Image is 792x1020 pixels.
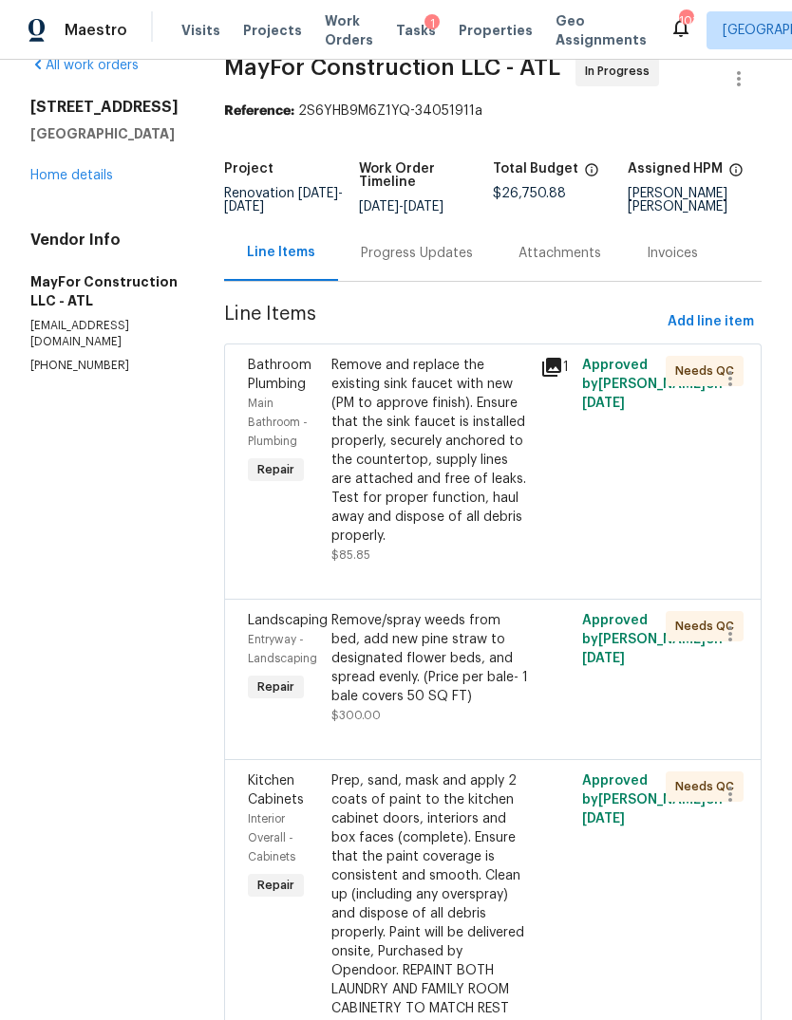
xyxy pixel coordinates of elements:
div: Attachments [519,244,601,263]
span: Projects [243,21,302,40]
span: [DATE] [224,200,264,213]
span: In Progress [585,62,657,81]
div: Line Items [247,243,315,262]
h4: Vendor Info [30,231,179,250]
span: Interior Overall - Cabinets [248,813,295,862]
span: Geo Assignments [556,11,647,49]
span: Kitchen Cabinets [248,774,304,807]
span: Renovation [224,187,343,213]
span: [DATE] [404,200,443,213]
span: $26,750.88 [493,187,566,200]
span: [DATE] [582,397,625,410]
span: Needs QC [675,777,742,796]
span: Approved by [PERSON_NAME] on [582,614,723,665]
span: Repair [250,677,302,696]
span: Properties [459,21,533,40]
span: [DATE] [359,200,399,213]
span: [DATE] [298,187,338,200]
div: Remove/spray weeds from bed, add new pine straw to designated flower beds, and spread evenly. (Pr... [331,611,529,706]
div: 101 [679,11,692,30]
span: Maestro [65,21,127,40]
span: Line Items [224,305,660,340]
span: - [224,187,343,213]
span: Approved by [PERSON_NAME] on [582,774,723,825]
b: Reference: [224,104,294,118]
p: [PHONE_NUMBER] [30,358,179,374]
span: Bathroom Plumbing [248,359,311,391]
div: 1 [540,356,571,379]
span: Tasks [396,24,436,37]
span: [DATE] [582,812,625,825]
span: $300.00 [331,710,381,721]
span: Repair [250,460,302,479]
span: $85.85 [331,549,370,561]
h5: Total Budget [493,162,578,176]
div: Invoices [647,244,698,263]
button: Add line item [660,305,762,340]
span: Add line item [668,310,754,334]
span: The total cost of line items that have been proposed by Opendoor. This sum includes line items th... [584,162,599,187]
span: - [359,200,443,213]
span: Entryway - Landscaping [248,634,317,664]
span: The hpm assigned to this work order. [728,162,744,187]
span: Visits [181,21,220,40]
div: [PERSON_NAME] [PERSON_NAME] [628,187,763,213]
h5: Work Order Timeline [359,162,494,189]
span: [DATE] [582,652,625,665]
span: MayFor Construction LLC - ATL [224,56,560,79]
span: Main Bathroom - Plumbing [248,398,308,447]
span: Approved by [PERSON_NAME] on [582,359,723,410]
p: [EMAIL_ADDRESS][DOMAIN_NAME] [30,318,179,350]
a: All work orders [30,59,139,72]
h5: MayFor Construction LLC - ATL [30,272,179,310]
h5: [GEOGRAPHIC_DATA] [30,124,179,143]
div: Remove and replace the existing sink faucet with new (PM to approve finish). Ensure that the sink... [331,356,529,546]
div: Progress Updates [361,244,473,263]
span: Needs QC [675,617,742,636]
h5: Project [224,162,273,176]
a: Home details [30,169,113,182]
div: 2S6YHB9M6Z1YQ-34051911a [224,102,762,121]
span: Needs QC [675,362,742,380]
span: Landscaping [248,614,328,627]
span: Repair [250,876,302,895]
span: Work Orders [325,11,373,49]
div: 1 [424,14,440,33]
h2: [STREET_ADDRESS] [30,98,179,117]
h5: Assigned HPM [628,162,723,176]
